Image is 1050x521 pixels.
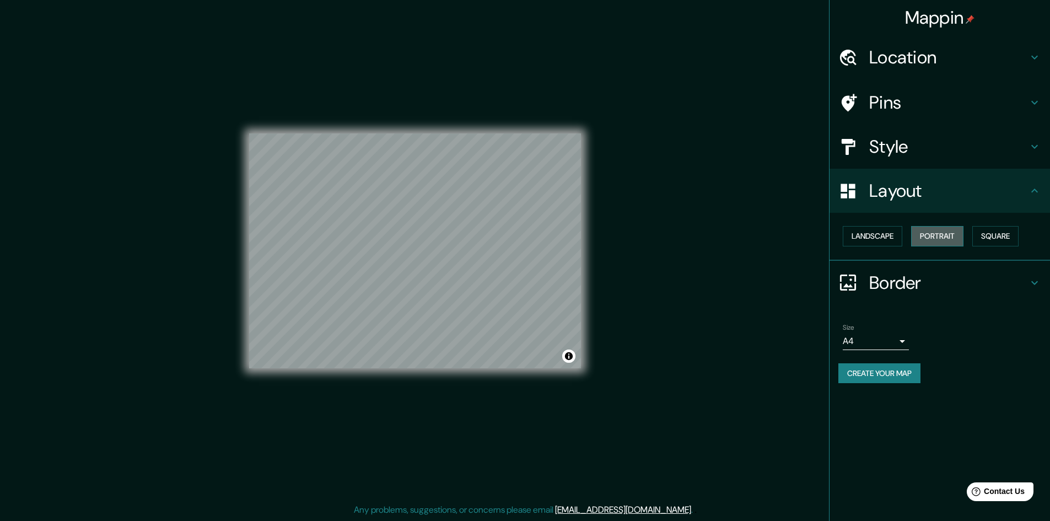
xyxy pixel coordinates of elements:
button: Landscape [843,226,902,246]
div: Border [830,261,1050,305]
div: Style [830,125,1050,169]
div: Layout [830,169,1050,213]
h4: Layout [869,180,1028,202]
div: A4 [843,332,909,350]
label: Size [843,323,854,332]
button: Portrait [911,226,963,246]
h4: Pins [869,92,1028,114]
a: [EMAIL_ADDRESS][DOMAIN_NAME] [555,504,691,515]
button: Square [972,226,1019,246]
button: Toggle attribution [562,350,575,363]
h4: Location [869,46,1028,68]
p: Any problems, suggestions, or concerns please email . [354,503,693,517]
iframe: Help widget launcher [952,478,1038,509]
div: . [694,503,697,517]
h4: Mappin [905,7,975,29]
h4: Style [869,136,1028,158]
div: . [693,503,694,517]
h4: Border [869,272,1028,294]
canvas: Map [249,133,581,368]
div: Location [830,35,1050,79]
div: Pins [830,80,1050,125]
button: Create your map [838,363,920,384]
img: pin-icon.png [966,15,974,24]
